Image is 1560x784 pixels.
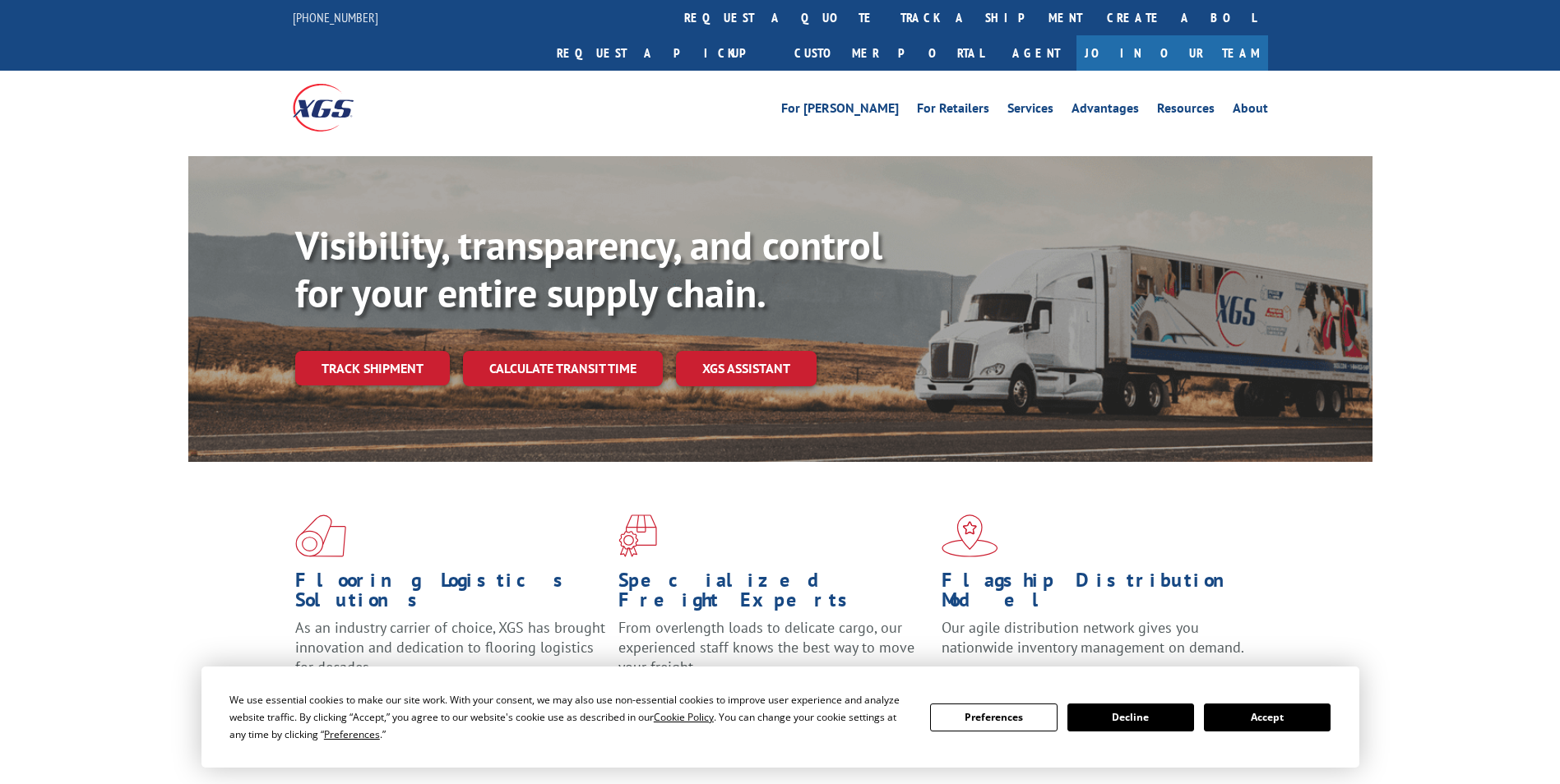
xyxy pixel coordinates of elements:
[654,710,714,724] span: Cookie Policy
[618,570,929,618] h1: Specialized Freight Experts
[930,703,1057,731] button: Preferences
[618,618,929,691] p: From overlength loads to delicate cargo, our experienced staff knows the best way to move your fr...
[781,102,899,120] a: For [PERSON_NAME]
[1007,102,1053,120] a: Services
[463,351,663,386] a: Calculate transit time
[1204,703,1331,731] button: Accept
[295,219,882,318] b: Visibility, transparency, and control for your entire supply chain.
[618,514,657,557] img: xgs-icon-focused-on-flooring-red
[1157,102,1215,120] a: Resources
[996,35,1076,71] a: Agent
[942,570,1252,618] h1: Flagship Distribution Model
[782,35,996,71] a: Customer Portal
[942,514,998,557] img: xgs-icon-flagship-distribution-model-red
[295,618,605,676] span: As an industry carrier of choice, XGS has brought innovation and dedication to flooring logistics...
[942,618,1244,657] span: Our agile distribution network gives you nationwide inventory management on demand.
[229,691,910,743] div: We use essential cookies to make our site work. With your consent, we may also use non-essential ...
[1233,102,1268,120] a: About
[1072,102,1139,120] a: Advantages
[1067,703,1194,731] button: Decline
[295,570,606,618] h1: Flooring Logistics Solutions
[201,666,1359,768] div: Cookie Consent Prompt
[293,9,378,25] a: [PHONE_NUMBER]
[324,727,380,741] span: Preferences
[295,351,450,385] a: Track shipment
[295,514,346,557] img: xgs-icon-total-supply-chain-intelligence-red
[544,35,782,71] a: Request a pickup
[676,351,817,386] a: XGS ASSISTANT
[917,102,989,120] a: For Retailers
[1076,35,1268,71] a: Join Our Team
